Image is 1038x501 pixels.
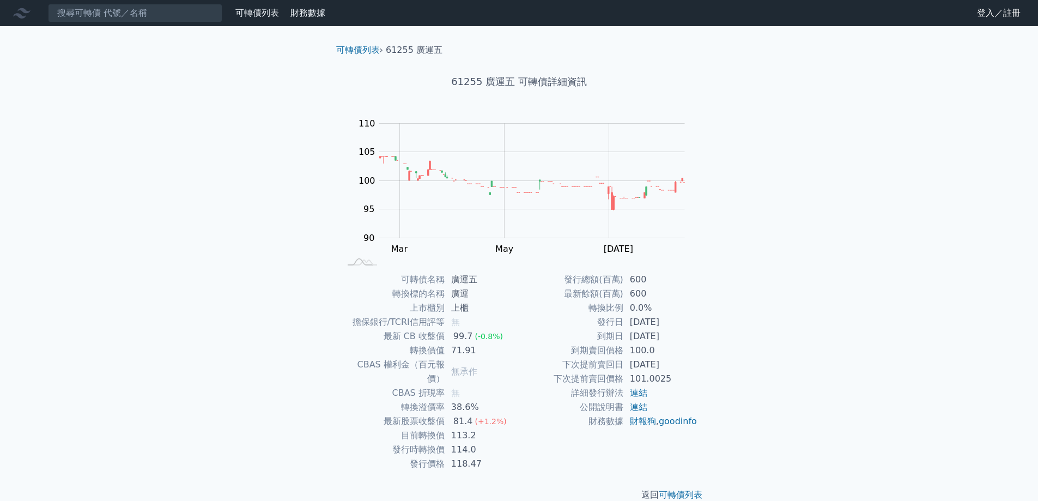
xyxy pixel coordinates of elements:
[659,416,697,426] a: goodinfo
[341,343,445,358] td: 轉換價值
[659,490,702,500] a: 可轉債列表
[341,457,445,471] td: 發行價格
[519,358,623,372] td: 下次提前賣回日
[336,45,380,55] a: 可轉債列表
[630,388,647,398] a: 連結
[341,329,445,343] td: 最新 CB 收盤價
[519,329,623,343] td: 到期日
[341,301,445,315] td: 上市櫃別
[445,273,519,287] td: 廣運五
[623,358,698,372] td: [DATE]
[519,287,623,301] td: 最新餘額(百萬)
[341,287,445,301] td: 轉換標的名稱
[341,358,445,386] td: CBAS 權利金（百元報價）
[623,301,698,315] td: 0.0%
[623,343,698,358] td: 100.0
[475,417,506,426] span: (+1.2%)
[623,372,698,386] td: 101.0025
[359,176,375,186] tspan: 100
[519,400,623,414] td: 公開說明書
[451,366,477,377] span: 無承作
[630,416,656,426] a: 財報狗
[519,273,623,287] td: 發行總額(百萬)
[445,287,519,301] td: 廣運
[623,414,698,428] td: ,
[519,372,623,386] td: 下次提前賣回價格
[475,332,503,341] span: (-0.8%)
[359,147,375,157] tspan: 105
[519,414,623,428] td: 財務數據
[451,329,475,343] div: 99.7
[327,74,711,89] h1: 61255 廣運五 可轉債詳細資訊
[630,402,647,412] a: 連結
[623,273,698,287] td: 600
[235,8,279,18] a: 可轉債列表
[519,301,623,315] td: 轉換比例
[445,343,519,358] td: 71.91
[451,317,460,327] span: 無
[391,244,408,254] tspan: Mar
[519,315,623,329] td: 發行日
[341,400,445,414] td: 轉換溢價率
[386,44,442,57] li: 61255 廣運五
[290,8,325,18] a: 財務數據
[341,428,445,443] td: 目前轉換價
[336,44,383,57] li: ›
[623,329,698,343] td: [DATE]
[604,244,633,254] tspan: [DATE]
[451,414,475,428] div: 81.4
[341,386,445,400] td: CBAS 折現率
[445,428,519,443] td: 113.2
[341,315,445,329] td: 擔保銀行/TCRI信用評等
[451,388,460,398] span: 無
[495,244,513,254] tspan: May
[519,386,623,400] td: 詳細發行辦法
[968,4,1029,22] a: 登入／註冊
[445,301,519,315] td: 上櫃
[359,118,375,129] tspan: 110
[341,414,445,428] td: 最新股票收盤價
[341,273,445,287] td: 可轉債名稱
[445,400,519,414] td: 38.6%
[623,315,698,329] td: [DATE]
[445,457,519,471] td: 118.47
[363,233,374,243] tspan: 90
[519,343,623,358] td: 到期賣回價格
[341,443,445,457] td: 發行時轉換價
[48,4,222,22] input: 搜尋可轉債 代號／名稱
[353,118,701,254] g: Chart
[445,443,519,457] td: 114.0
[363,204,374,214] tspan: 95
[623,287,698,301] td: 600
